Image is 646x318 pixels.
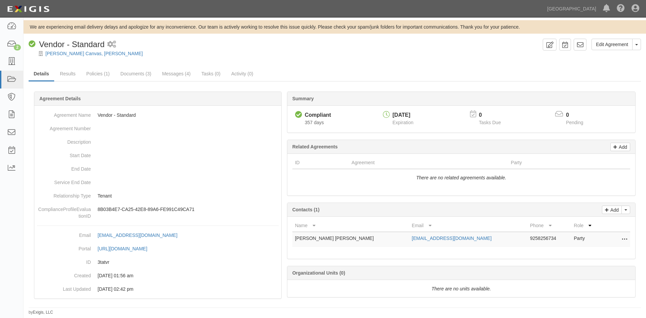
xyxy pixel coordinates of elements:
th: Role [571,219,603,232]
a: [GEOGRAPHIC_DATA] [544,2,600,15]
span: Pending [566,120,583,125]
span: Tasks Due [479,120,501,125]
th: ID [292,156,349,169]
a: Results [55,67,81,80]
i: Compliant [295,111,302,118]
span: Vendor - Standard [39,40,105,49]
b: Agreement Details [39,96,81,101]
i: There are no related agreements available. [416,175,506,180]
dt: Description [37,135,91,145]
div: [EMAIL_ADDRESS][DOMAIN_NAME] [98,232,177,239]
p: 8B03B4E7-CA25-42E8-89A6-FE991C49CA71 [98,206,279,213]
b: Organizational Units (0) [292,270,345,276]
dd: Tenant [37,189,279,203]
th: Phone [527,219,571,232]
a: [PERSON_NAME] Canvas, [PERSON_NAME] [45,51,143,56]
a: Details [29,67,54,81]
a: Policies (1) [81,67,115,80]
i: 1 scheduled workflow [107,41,116,48]
dt: ComplianceProfileEvaluationID [37,203,91,219]
div: 2 [14,44,21,50]
dt: Service End Date [37,176,91,186]
th: Name [292,219,409,232]
p: Add [617,143,627,151]
b: Related Agreements [292,144,338,149]
td: 9258256734 [527,232,571,247]
a: Activity (0) [226,67,258,80]
i: Compliant [29,41,36,48]
span: Since 08/20/2024 [305,120,324,125]
dt: Created [37,269,91,279]
th: Email [409,219,527,232]
th: Agreement [349,156,508,169]
a: Edit Agreement [591,39,633,50]
a: Add [610,143,630,151]
p: Add [609,206,619,214]
a: [EMAIL_ADDRESS][DOMAIN_NAME] [98,233,185,238]
p: 0 [566,111,591,119]
dt: Last Updated [37,282,91,292]
dd: Vendor - Standard [37,108,279,122]
div: Compliant [305,111,331,119]
b: Summary [292,96,314,101]
small: by [29,310,53,315]
dt: Agreement Number [37,122,91,132]
dt: End Date [37,162,91,172]
td: Party [571,232,603,247]
td: [PERSON_NAME] [PERSON_NAME] [292,232,409,247]
div: We are experiencing email delivery delays and apologize for any inconvenience. Our team is active... [24,24,646,30]
img: logo-5460c22ac91f19d4615b14bd174203de0afe785f0fc80cf4dbbc73dc1793850b.png [5,3,51,15]
dd: [DATE] 02:42 pm [37,282,279,296]
dt: Email [37,228,91,239]
a: Tasks (0) [196,67,225,80]
i: There are no units available. [432,286,491,291]
span: Expiration [393,120,414,125]
dd: [DATE] 01:56 am [37,269,279,282]
a: Add [602,206,622,214]
dt: Start Date [37,149,91,159]
dt: Portal [37,242,91,252]
a: [EMAIL_ADDRESS][DOMAIN_NAME] [412,236,492,241]
i: Help Center - Complianz [617,5,625,13]
dt: Agreement Name [37,108,91,118]
dd: 3tatvr [37,255,279,269]
b: Contacts (1) [292,207,320,212]
dt: Relationship Type [37,189,91,199]
div: Vendor - Standard [29,39,105,50]
p: 0 [479,111,509,119]
a: Exigis, LLC [33,310,53,315]
th: Party [508,156,600,169]
a: Documents (3) [115,67,156,80]
a: [URL][DOMAIN_NAME] [98,246,155,251]
a: Messages (4) [157,67,196,80]
div: [DATE] [393,111,414,119]
dt: ID [37,255,91,266]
